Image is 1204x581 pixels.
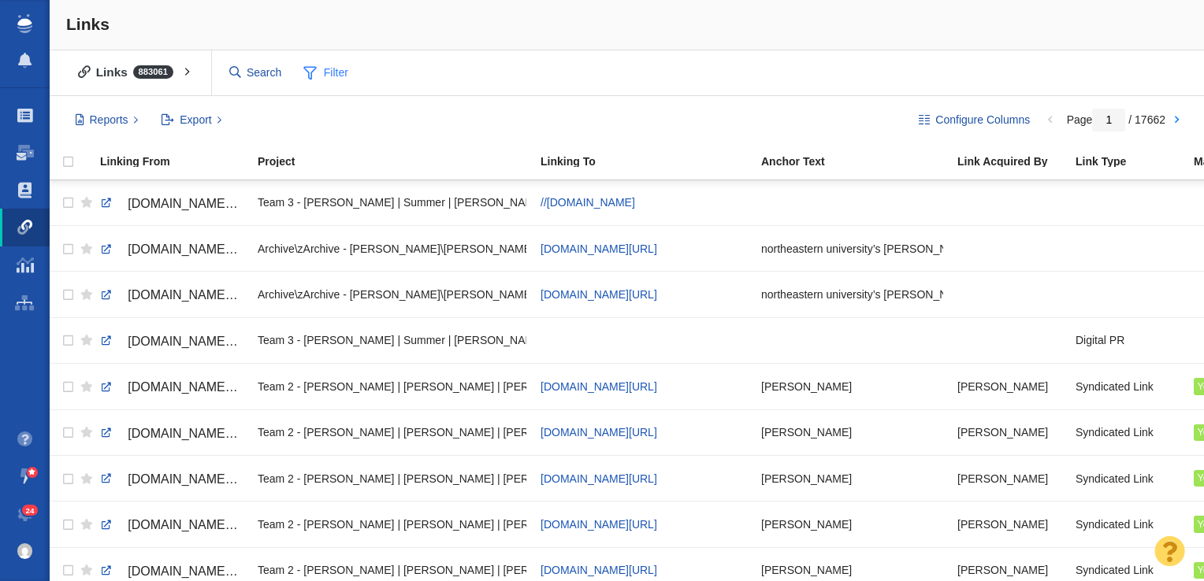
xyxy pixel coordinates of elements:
[128,380,261,394] span: [DOMAIN_NAME][URL]
[1076,517,1154,531] span: Syndicated Link
[100,374,243,401] a: [DOMAIN_NAME][URL]
[100,191,243,217] a: [DOMAIN_NAME][URL]
[1068,455,1187,501] td: Syndicated Link
[153,107,231,134] button: Export
[100,420,243,447] a: [DOMAIN_NAME][URL]
[128,472,261,486] span: [DOMAIN_NAME][URL]
[258,416,526,450] div: Team 2 - [PERSON_NAME] | [PERSON_NAME] | [PERSON_NAME]\[PERSON_NAME]\[PERSON_NAME] - Digital PR -...
[957,379,1048,394] span: [PERSON_NAME]
[761,369,943,403] div: [PERSON_NAME]
[950,409,1068,455] td: Devin Boudreaux
[957,156,1074,169] a: Link Acquired By
[541,288,657,301] a: [DOMAIN_NAME][URL]
[541,518,657,531] a: [DOMAIN_NAME][URL]
[910,107,1039,134] button: Configure Columns
[950,455,1068,501] td: Devin Boudreaux
[1076,156,1192,167] div: Link Type
[761,507,943,541] div: [PERSON_NAME]
[935,112,1030,128] span: Configure Columns
[100,328,243,355] a: [DOMAIN_NAME][URL]
[1076,563,1154,577] span: Syndicated Link
[761,277,943,311] div: northeastern university’s [PERSON_NAME] school of business
[258,156,539,167] div: Project
[100,156,256,167] div: Linking From
[541,196,635,209] a: //[DOMAIN_NAME]
[128,197,261,210] span: [DOMAIN_NAME][URL]
[258,277,526,311] div: Archive\zArchive - [PERSON_NAME]\[PERSON_NAME] - [GEOGRAPHIC_DATA] NEU\[GEOGRAPHIC_DATA] - Master...
[128,427,261,440] span: [DOMAIN_NAME][URL]
[90,112,128,128] span: Reports
[258,369,526,403] div: Team 2 - [PERSON_NAME] | [PERSON_NAME] | [PERSON_NAME]\[PERSON_NAME]\[PERSON_NAME] - Digital PR -...
[1076,425,1154,439] span: Syndicated Link
[100,512,243,538] a: [DOMAIN_NAME][URL]
[761,156,956,169] a: Anchor Text
[258,231,526,265] div: Archive\zArchive - [PERSON_NAME]\[PERSON_NAME] - [GEOGRAPHIC_DATA] NEU\[GEOGRAPHIC_DATA] - Master...
[128,242,261,256] span: [DOMAIN_NAME][URL]
[1076,333,1124,347] span: Digital PR
[128,564,261,578] span: [DOMAIN_NAME][URL]
[957,563,1048,577] span: [PERSON_NAME]
[1076,379,1154,394] span: Syndicated Link
[1068,501,1187,547] td: Syndicated Link
[66,15,110,33] span: Links
[541,426,657,439] a: [DOMAIN_NAME][URL]
[761,231,943,265] div: northeastern university’s [PERSON_NAME] school of business
[541,156,760,167] div: Linking To
[100,466,243,493] a: [DOMAIN_NAME][URL]
[258,324,526,357] div: Team 3 - [PERSON_NAME] | Summer | [PERSON_NAME]\EMCI Wireless\EMCI Wireless - Digital PR - Do U.S...
[957,156,1074,167] div: Link Acquired By
[761,416,943,450] div: [PERSON_NAME]
[950,501,1068,547] td: Devin Boudreaux
[258,461,526,495] div: Team 2 - [PERSON_NAME] | [PERSON_NAME] | [PERSON_NAME]\[PERSON_NAME]\[PERSON_NAME] - Digital PR -...
[128,518,261,531] span: [DOMAIN_NAME][URL]
[22,505,39,516] span: 24
[950,364,1068,409] td: Devin Boudreaux
[1068,364,1187,409] td: Syndicated Link
[957,517,1048,531] span: [PERSON_NAME]
[17,14,32,33] img: buzzstream_logo_iconsimple.png
[128,288,261,302] span: [DOMAIN_NAME][URL]
[957,472,1048,486] span: [PERSON_NAME]
[761,156,956,167] div: Anchor Text
[541,242,657,255] a: [DOMAIN_NAME][URL]
[957,425,1048,439] span: [PERSON_NAME]
[128,335,261,348] span: [DOMAIN_NAME][URL]
[258,186,526,220] div: Team 3 - [PERSON_NAME] | Summer | [PERSON_NAME]\Zocdoc\Zocdoc - Content
[1068,409,1187,455] td: Syndicated Link
[1067,113,1165,126] span: Page / 17662
[258,507,526,541] div: Team 2 - [PERSON_NAME] | [PERSON_NAME] | [PERSON_NAME]\[PERSON_NAME]\[PERSON_NAME] - Digital PR -...
[100,282,243,309] a: [DOMAIN_NAME][URL]
[1076,472,1154,486] span: Syndicated Link
[541,380,657,393] a: [DOMAIN_NAME][URL]
[100,236,243,263] a: [DOMAIN_NAME][URL]
[761,461,943,495] div: [PERSON_NAME]
[541,156,760,169] a: Linking To
[180,112,211,128] span: Export
[541,564,657,576] a: [DOMAIN_NAME][URL]
[17,543,33,559] img: 0a657928374d280f0cbdf2a1688580e1
[66,107,147,134] button: Reports
[1076,156,1192,169] a: Link Type
[295,58,358,88] span: Filter
[1068,317,1187,363] td: Digital PR
[223,59,289,87] input: Search
[541,472,657,485] a: [DOMAIN_NAME][URL]
[100,156,256,169] a: Linking From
